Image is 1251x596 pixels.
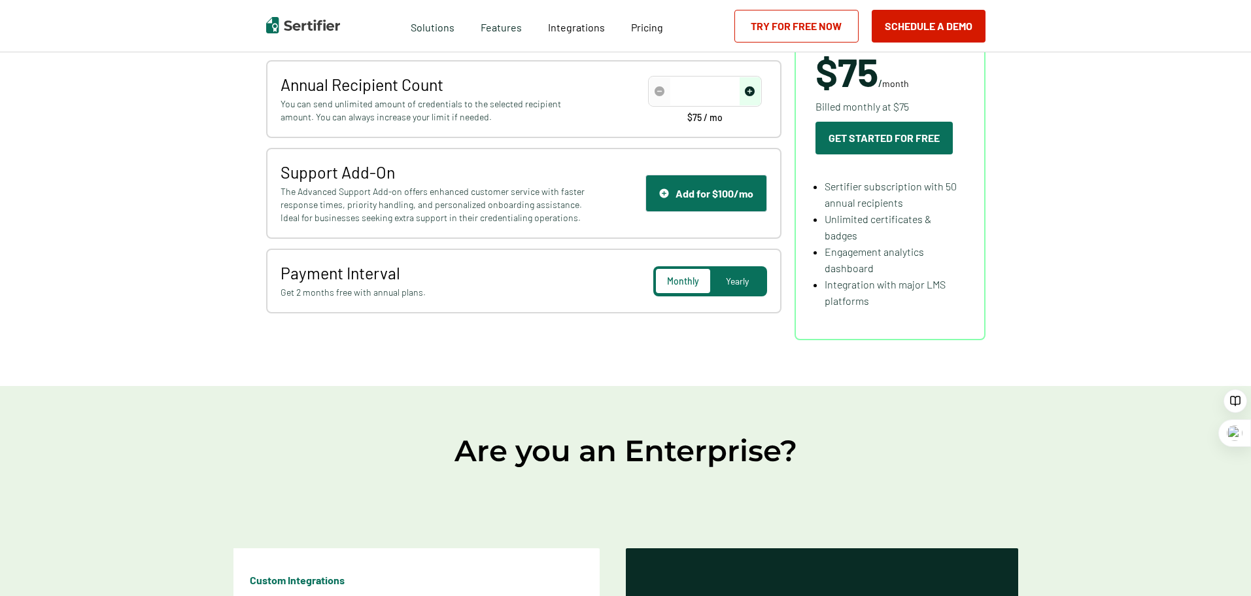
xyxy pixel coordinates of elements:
img: Decrease Icon [655,86,664,96]
a: Pricing [631,18,663,34]
button: Schedule a Demo [872,10,985,43]
div: Add for $100/mo [659,187,753,200]
a: Integrations [548,18,605,34]
img: Sertifier | Digital Credentialing Platform [266,17,340,33]
span: Support Add-On [281,162,589,182]
span: Pricing [631,21,663,33]
h2: Are you an Enterprise? [233,432,1018,470]
span: increase number [740,77,761,105]
span: month [882,78,909,89]
span: Integration with major LMS platforms [825,278,946,307]
span: Yearly [726,275,749,287]
span: Integrations [548,21,605,33]
span: Unlimited certificates & badges [825,213,931,241]
span: Features [481,18,522,34]
button: Get Started For Free [815,122,953,154]
span: You can send unlimited amount of credentials to the selected recipient amount. You can always inc... [281,97,589,124]
span: Sertifier subscription with 50 annual recipients [825,180,957,209]
a: Try for Free Now [734,10,859,43]
span: Get 2 months free with annual plans. [281,286,589,299]
img: Support Icon [659,188,669,198]
span: Annual Recipient Count [281,75,589,94]
img: Increase Icon [745,86,755,96]
p: Custom Integrations [250,572,345,588]
span: Solutions [411,18,454,34]
span: Monthly [667,275,699,287]
span: Engagement analytics dashboard [825,245,924,274]
span: decrease number [649,77,670,105]
span: Payment Interval [281,263,589,283]
span: $75 / mo [687,113,723,122]
span: The Advanced Support Add-on offers enhanced customer service with faster response times, priority... [281,185,589,224]
span: Billed monthly at $75 [815,98,909,114]
span: / [815,52,909,91]
button: Support IconAdd for $100/mo [645,175,767,212]
span: $75 [815,48,878,95]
